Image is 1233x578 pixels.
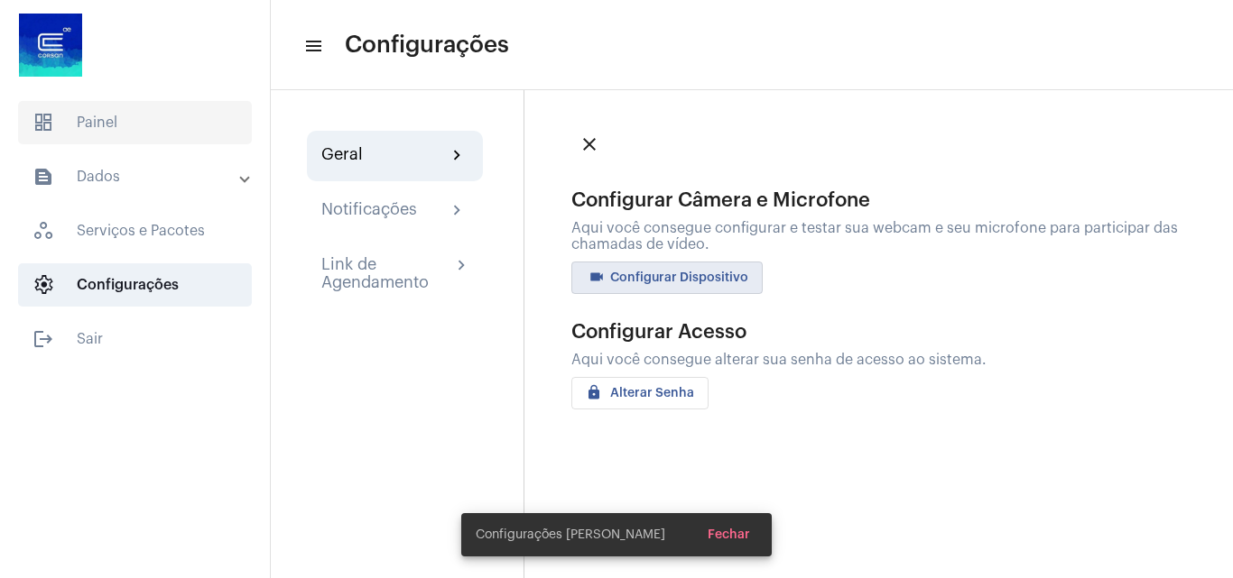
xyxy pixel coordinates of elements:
mat-icon: videocam [586,269,607,290]
span: sidenav icon [32,274,54,296]
mat-panel-title: Dados [32,166,241,188]
span: Fechar [708,528,750,541]
mat-icon: close [579,133,600,155]
span: sidenav icon [32,220,54,242]
button: Alterar Senha [571,377,709,409]
div: Aqui você consegue alterar sua senha de acesso ao sistema. [571,352,1197,368]
button: Fechar [693,518,765,551]
mat-icon: chevron_right [451,255,468,277]
span: Configurações [PERSON_NAME] [476,526,665,544]
span: Alterar Senha [586,387,694,399]
mat-icon: sidenav icon [303,35,321,57]
div: Geral [321,145,363,167]
div: Configurar Acesso [571,321,1197,343]
mat-icon: chevron_right [447,145,468,167]
button: Configurar Dispositivo [571,261,763,294]
div: Aqui você consegue configurar e testar sua webcam e seu microfone para participar das chamadas de... [571,220,1197,252]
span: Serviços e Pacotes [18,209,252,252]
mat-icon: sidenav icon [32,328,54,350]
div: Notificações [321,200,417,222]
span: Configurações [18,263,252,307]
span: Painel [18,101,252,144]
mat-expansion-panel-header: sidenav iconDados [11,155,270,198]
mat-icon: chevron_right [447,200,468,222]
span: Configurações [345,31,509,60]
mat-icon: sidenav icon [32,166,54,188]
span: Sair [18,317,252,361]
mat-icon: locker [586,384,607,406]
span: sidenav icon [32,112,54,133]
div: Configurar Câmera e Microfone [571,189,1197,211]
img: d4669ae0-8c07-2337-4f67-34b0df7f5ae4.jpeg [14,9,87,81]
div: Link de Agendamento [321,255,451,291]
span: Configurar Dispositivo [586,271,748,284]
